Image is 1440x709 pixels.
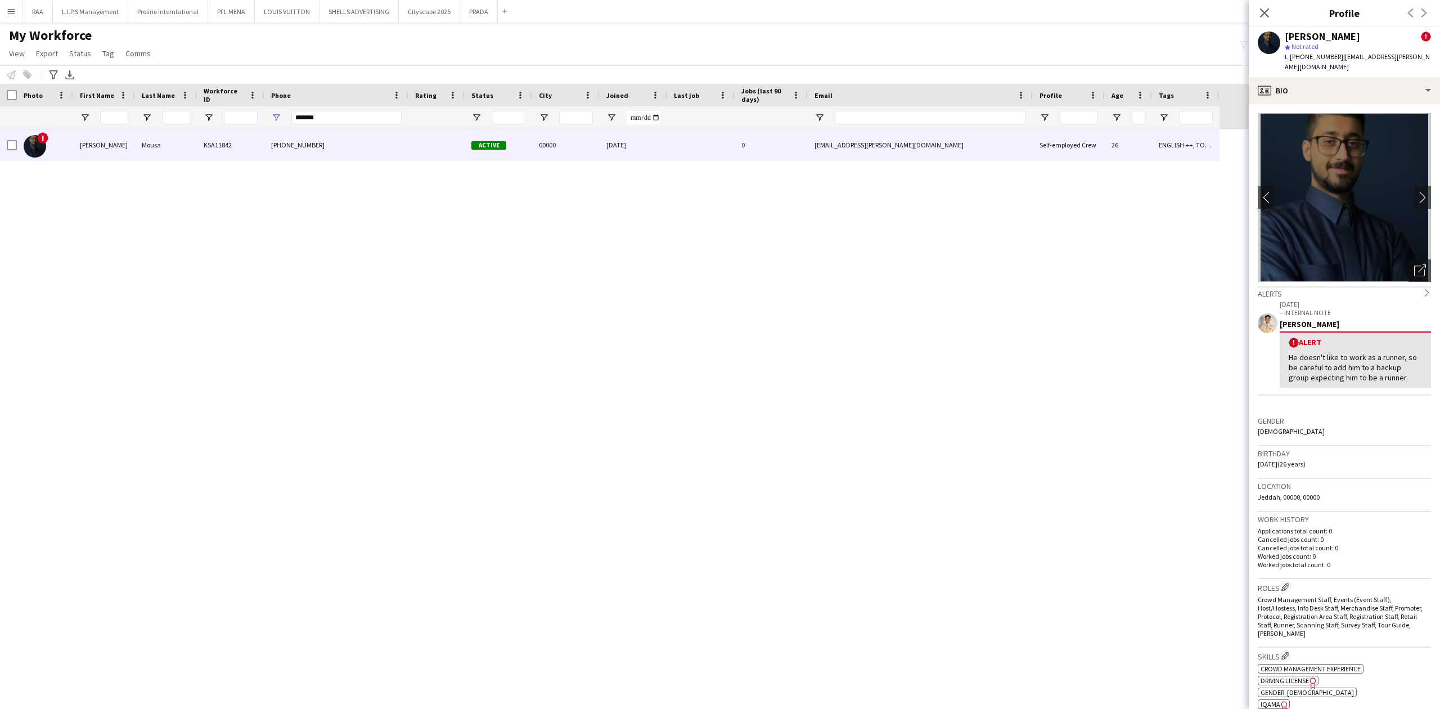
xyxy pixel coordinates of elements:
span: City [539,91,552,100]
span: Tag [102,48,114,59]
input: Joined Filter Input [627,111,660,124]
input: Profile Filter Input [1060,111,1098,124]
input: Last Name Filter Input [162,111,190,124]
span: ! [1289,338,1299,348]
input: Phone Filter Input [291,111,402,124]
span: [DATE] (26 years) [1258,460,1306,468]
span: Last Name [142,91,175,100]
button: Proline Interntational [128,1,208,23]
span: Driving License [1261,676,1309,685]
span: Export [36,48,58,59]
p: [DATE] [1280,300,1431,308]
span: Joined [606,91,628,100]
input: Age Filter Input [1132,111,1145,124]
span: ! [1421,32,1431,42]
img: Ahmad Mousa [24,135,46,158]
input: City Filter Input [559,111,593,124]
div: [PERSON_NAME] [1285,32,1360,42]
h3: Birthday [1258,448,1431,459]
span: Tags [1159,91,1174,100]
span: Status [471,91,493,100]
button: LOUIS VUITTON [255,1,319,23]
div: Alerts [1258,286,1431,299]
button: L.I.P.S Management [53,1,128,23]
button: PRADA [460,1,498,23]
div: [PHONE_NUMBER] [264,129,408,160]
span: | [EMAIL_ADDRESS][PERSON_NAME][DOMAIN_NAME] [1285,52,1430,71]
p: – INTERNAL NOTE [1280,308,1431,317]
span: ! [37,132,48,143]
p: Cancelled jobs total count: 0 [1258,544,1431,552]
span: Jeddah, 00000, 00000 [1258,493,1320,501]
span: [DEMOGRAPHIC_DATA] [1258,427,1325,436]
p: Worked jobs total count: 0 [1258,560,1431,569]
button: Open Filter Menu [204,113,214,123]
span: Profile [1039,91,1062,100]
button: Cityscape 2025 [399,1,460,23]
a: Export [31,46,62,61]
app-action-btn: Advanced filters [47,68,60,82]
div: He doesn't like to work as a runner, so be careful to add him to a backup group expecting him to ... [1289,352,1422,383]
div: KSA11842 [197,129,264,160]
div: Self-employed Crew [1033,129,1105,160]
button: Open Filter Menu [142,113,152,123]
div: [PERSON_NAME] [1280,319,1431,329]
span: Workforce ID [204,87,244,104]
a: Tag [98,46,119,61]
div: Bio [1249,77,1440,104]
p: Applications total count: 0 [1258,527,1431,535]
div: [PERSON_NAME] [73,129,135,160]
span: First Name [80,91,114,100]
input: First Name Filter Input [100,111,128,124]
span: Age [1111,91,1123,100]
input: Workforce ID Filter Input [224,111,258,124]
a: Status [65,46,96,61]
img: Crew avatar or photo [1258,113,1431,282]
span: Rating [415,91,436,100]
input: Status Filter Input [492,111,525,124]
span: Crowd management experience [1261,665,1361,673]
span: Status [69,48,91,59]
span: Phone [271,91,291,100]
button: Open Filter Menu [271,113,281,123]
p: Worked jobs count: 0 [1258,552,1431,560]
h3: Profile [1249,6,1440,20]
div: 26 [1105,129,1152,160]
input: Tags Filter Input [1179,111,1213,124]
span: Email [814,91,832,100]
button: RAA [23,1,53,23]
span: View [9,48,25,59]
h3: Location [1258,481,1431,491]
span: Crowd Management Staff, Events (Event Staff), Host/Hostess, Info Desk Staff, Merchandise Staff, P... [1258,595,1423,638]
button: Open Filter Menu [814,113,825,123]
div: Mousa [135,129,197,160]
h3: Roles [1258,581,1431,593]
div: ENGLISH ++, TOP HOST/HOSTESS, TOP PROMOTER, TOP [PERSON_NAME] [1152,129,1219,160]
span: Photo [24,91,43,100]
button: Open Filter Menu [539,113,549,123]
button: SHELLS ADVERTISING [319,1,399,23]
div: Open photos pop-in [1408,259,1431,282]
span: Gender: [DEMOGRAPHIC_DATA] [1261,688,1354,697]
input: Email Filter Input [835,111,1026,124]
span: Last job [674,91,699,100]
button: Open Filter Menu [1039,113,1050,123]
div: [EMAIL_ADDRESS][PERSON_NAME][DOMAIN_NAME] [808,129,1033,160]
a: View [4,46,29,61]
span: IQAMA [1261,700,1280,708]
span: Not rated [1291,42,1318,51]
h3: Work history [1258,514,1431,524]
app-action-btn: Export XLSX [63,68,76,82]
span: Comms [125,48,151,59]
h3: Gender [1258,416,1431,426]
button: Open Filter Menu [1111,113,1122,123]
a: Comms [121,46,155,61]
button: Open Filter Menu [606,113,616,123]
button: Open Filter Menu [471,113,481,123]
p: Cancelled jobs count: 0 [1258,535,1431,544]
span: My Workforce [9,27,92,44]
span: Jobs (last 90 days) [741,87,787,104]
div: 0 [735,129,808,160]
button: PFL MENA [208,1,255,23]
h3: Skills [1258,650,1431,662]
